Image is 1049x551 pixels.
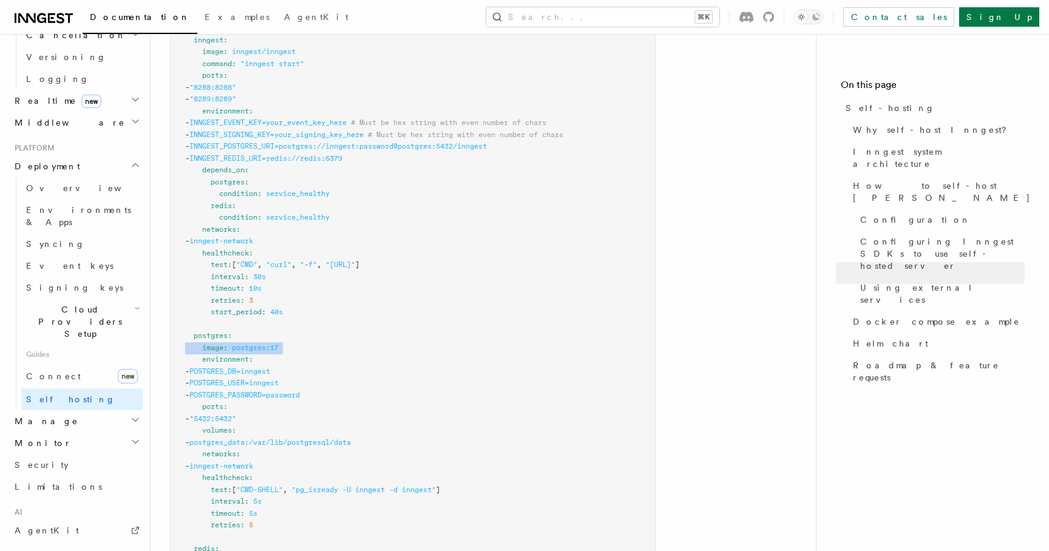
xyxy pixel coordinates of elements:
[860,214,971,226] span: Configuration
[189,83,236,92] span: "8288:8288"
[21,24,143,46] button: Cancellation
[219,189,257,198] span: condition
[848,175,1025,209] a: How to self-host [PERSON_NAME]
[219,213,257,221] span: condition
[266,213,330,221] span: service_healthy
[257,189,262,198] span: :
[249,296,253,305] span: 3
[10,143,55,153] span: Platform
[853,146,1025,170] span: Inngest system architecture
[853,359,1025,384] span: Roadmap & feature requests
[270,308,283,316] span: 40s
[202,71,223,79] span: ports
[223,402,228,411] span: :
[21,46,143,68] a: Versioning
[245,166,249,174] span: :
[236,225,240,234] span: :
[266,260,291,269] span: "curl"
[10,177,143,410] div: Deployment
[202,355,249,363] span: environment
[10,432,143,454] button: Monitor
[368,130,563,139] span: # Must be hex string with even number of chars
[26,394,115,404] span: Self hosting
[189,391,300,399] span: POSTGRES_PASSWORD=password
[860,282,1025,306] span: Using external services
[300,260,317,269] span: "-f"
[189,414,236,423] span: "5432:5432"
[841,97,1025,119] a: Self-hosting
[228,331,232,340] span: :
[197,4,277,33] a: Examples
[185,118,189,127] span: -
[21,29,126,41] span: Cancellation
[185,438,189,447] span: -
[205,12,270,22] span: Examples
[211,272,245,281] span: interval
[21,299,143,345] button: Cloud Providers Setup
[249,509,257,518] span: 5s
[223,36,228,44] span: :
[228,260,232,269] span: :
[185,237,189,245] span: -
[202,107,249,115] span: environment
[10,415,78,427] span: Manage
[211,260,228,269] span: test
[10,160,80,172] span: Deployment
[486,7,719,27] button: Search...⌘K
[21,303,134,340] span: Cloud Providers Setup
[185,414,189,423] span: -
[855,209,1025,231] a: Configuration
[194,36,223,44] span: inngest
[223,343,228,352] span: :
[211,178,245,186] span: postgres
[21,68,143,90] a: Logging
[10,112,143,134] button: Middleware
[202,166,245,174] span: depends_on
[848,354,1025,388] a: Roadmap & feature requests
[853,124,1015,136] span: Why self-host Inngest?
[21,255,143,277] a: Event keys
[240,296,245,305] span: :
[240,284,245,292] span: :
[189,438,351,447] span: postgres_data:/var/lib/postgresql/data
[249,355,253,363] span: :
[26,74,89,84] span: Logging
[236,450,240,458] span: :
[283,485,287,494] span: ,
[257,213,262,221] span: :
[855,277,1025,311] a: Using external services
[15,460,69,470] span: Security
[291,260,296,269] span: ,
[185,83,189,92] span: -
[317,260,321,269] span: ,
[249,249,253,257] span: :
[202,343,223,352] span: image
[249,473,253,482] span: :
[10,454,143,476] a: Security
[211,521,240,529] span: retries
[959,7,1039,27] a: Sign Up
[10,155,143,177] button: Deployment
[202,225,236,234] span: networks
[855,231,1025,277] a: Configuring Inngest SDKs to use self-hosted server
[10,437,72,449] span: Monitor
[26,239,85,249] span: Syncing
[10,117,125,129] span: Middleware
[848,333,1025,354] a: Helm chart
[291,485,436,494] span: "pg_isready -U inngest -d inngest"
[841,78,1025,97] h4: On this page
[853,316,1020,328] span: Docker compose example
[185,379,189,387] span: -
[202,249,249,257] span: healthcheck
[232,343,279,352] span: postgres:17
[232,201,236,210] span: :
[436,485,440,494] span: ]
[257,260,262,269] span: ,
[223,47,228,56] span: :
[846,102,935,114] span: Self-hosting
[185,462,189,470] span: -
[15,526,79,535] span: AgentKit
[245,272,249,281] span: :
[21,388,143,410] a: Self hosting
[21,199,143,233] a: Environments & Apps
